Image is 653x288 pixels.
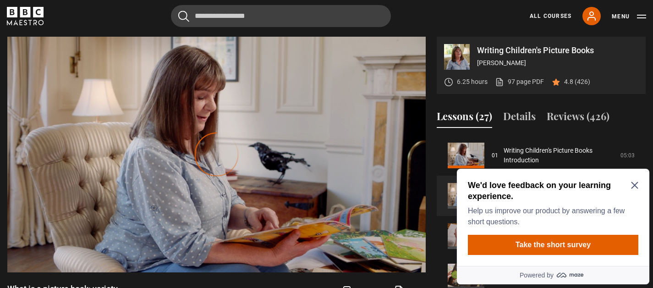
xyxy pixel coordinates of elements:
input: Search [171,5,391,27]
svg: BBC Maestro [7,7,44,25]
h2: We'd love feedback on your learning experience. [15,15,181,37]
button: Toggle navigation [612,12,646,21]
div: Optional study invitation [4,4,196,119]
a: 97 page PDF [495,77,544,87]
video-js: Video Player [7,37,426,272]
a: Writing Children's Picture Books Introduction [504,146,615,165]
p: 4.8 (426) [564,77,590,87]
button: Reviews (426) [547,109,609,128]
button: Details [503,109,536,128]
button: Submit the search query [178,11,189,22]
a: All Courses [530,12,571,20]
button: Take the short survey [15,70,185,90]
p: Help us improve our product by answering a few short questions. [15,40,181,62]
button: Close Maze Prompt [178,17,185,24]
p: 6.25 hours [457,77,488,87]
p: Writing Children's Picture Books [477,46,638,55]
button: Lessons (27) [437,109,492,128]
p: [PERSON_NAME] [477,58,638,68]
a: Powered by maze [4,101,196,119]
